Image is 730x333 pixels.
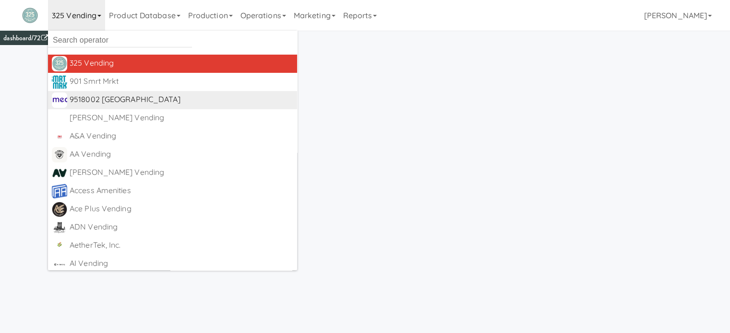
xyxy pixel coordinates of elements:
[22,7,38,24] img: Micromart
[52,111,67,126] img: ACwAAAAAAQABAAACADs=
[70,129,293,143] div: A&A Vending
[52,92,67,108] img: pbzj0xqistzv78rw17gh.jpg
[52,74,67,90] img: ir0uzeqxfph1lfkm2qud.jpg
[70,202,293,216] div: Ace Plus Vending
[70,220,293,234] div: ADN Vending
[52,56,67,71] img: kbrytollda43ilh6wexs.png
[70,256,293,271] div: AI Vending
[52,147,67,162] img: dcdxvmg3yksh6usvjplj.png
[52,202,67,217] img: fg1tdwzclvcgadomhdtp.png
[52,184,67,199] img: kgvx9ubdnwdmesdqrgmd.png
[52,129,67,144] img: q2obotf9n3qqirn9vbvw.jpg
[3,33,48,43] a: dashboard/72
[52,256,67,272] img: ck9lluqwz49r4slbytpm.png
[70,56,293,70] div: 325 Vending
[70,92,293,107] div: 9518002 [GEOGRAPHIC_DATA]
[70,147,293,161] div: AA Vending
[70,74,293,89] div: 901 Smrt Mrkt
[70,165,293,180] div: [PERSON_NAME] Vending
[52,165,67,181] img: ucvciuztr6ofmmudrk1o.png
[70,111,293,125] div: [PERSON_NAME] Vending
[52,220,67,235] img: btfbkppilgpqn7n9svkz.png
[52,238,67,253] img: wikircranfrz09drhcio.png
[48,33,192,47] input: Search operator
[70,184,293,198] div: Access Amenities
[70,238,293,253] div: AetherTek, Inc.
